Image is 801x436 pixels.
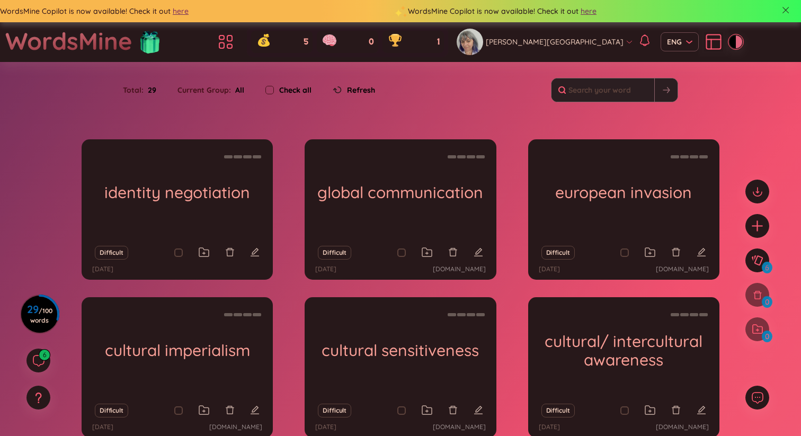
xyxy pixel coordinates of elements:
span: delete [225,405,235,415]
p: [DATE] [92,422,113,432]
span: delete [225,247,235,257]
span: edit [250,247,260,257]
span: All [231,85,244,95]
a: [DOMAIN_NAME] [656,264,709,274]
label: Check all [279,84,311,96]
span: delete [671,247,681,257]
button: edit [697,403,706,418]
span: 5 [304,36,308,48]
a: [DOMAIN_NAME] [209,422,262,432]
p: [DATE] [315,422,336,432]
p: [DATE] [315,264,336,274]
h1: cultural sensitiveness [305,341,496,360]
button: edit [250,403,260,418]
span: 29 [144,84,156,96]
a: WordsMine [5,22,132,60]
span: [PERSON_NAME][GEOGRAPHIC_DATA] [486,36,624,48]
button: Difficult [318,246,351,260]
h1: cultural/ intercultural awareness [528,332,719,369]
span: here [173,5,189,17]
a: avatar [457,29,486,55]
button: edit [250,245,260,260]
h1: global communication [305,183,496,202]
img: flashSalesIcon.a7f4f837.png [139,25,161,57]
span: here [581,5,597,17]
span: edit [697,247,706,257]
button: edit [474,403,483,418]
button: delete [671,403,681,418]
span: edit [250,405,260,415]
button: Difficult [318,404,351,417]
div: Current Group : [167,79,255,101]
button: delete [448,403,458,418]
span: plus [751,219,764,233]
p: [DATE] [539,422,560,432]
span: edit [474,247,483,257]
span: 6 [43,351,46,359]
button: edit [697,245,706,260]
p: [DATE] [539,264,560,274]
span: 1 [437,36,440,48]
a: [DOMAIN_NAME] [433,264,486,274]
span: / 100 words [30,307,52,324]
h1: cultural imperialism [82,341,273,360]
h1: identity negotiation [82,183,273,202]
span: delete [448,247,458,257]
button: delete [225,245,235,260]
button: Difficult [95,404,128,417]
h3: 29 [27,305,52,324]
button: Difficult [541,246,575,260]
button: delete [225,403,235,418]
sup: 6 [39,350,50,360]
p: [DATE] [92,264,113,274]
a: [DOMAIN_NAME] [656,422,709,432]
span: ENG [667,37,692,47]
span: 0 [369,36,374,48]
span: edit [697,405,706,415]
img: avatar [457,29,483,55]
button: delete [671,245,681,260]
button: Difficult [95,246,128,260]
input: Search your word [551,78,654,102]
span: delete [671,405,681,415]
button: edit [474,245,483,260]
button: Difficult [541,404,575,417]
span: delete [448,405,458,415]
h1: european invasion [528,183,719,202]
button: delete [448,245,458,260]
div: Total : [123,79,167,101]
span: edit [474,405,483,415]
span: Refresh [347,84,375,96]
a: [DOMAIN_NAME] [433,422,486,432]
